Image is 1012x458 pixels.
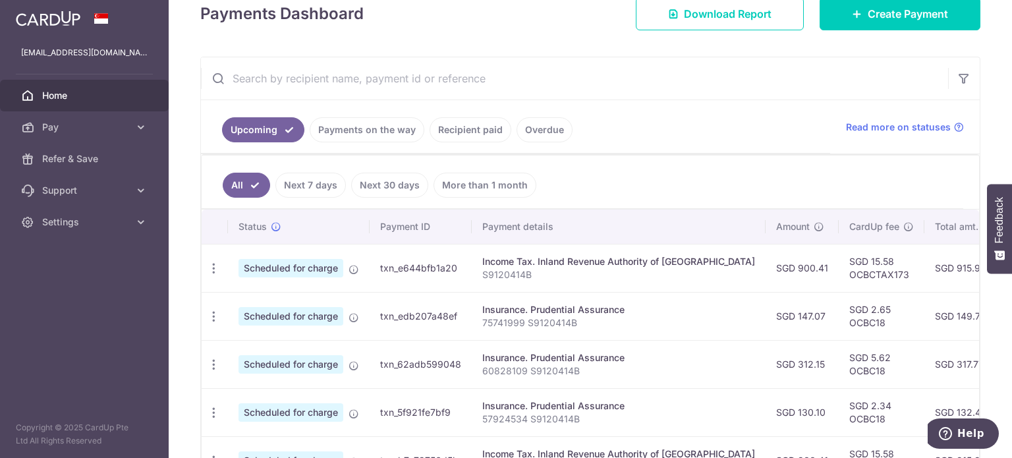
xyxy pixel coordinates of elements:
span: Status [239,220,267,233]
p: S9120414B [482,268,755,281]
input: Search by recipient name, payment id or reference [201,57,948,100]
div: Insurance. Prudential Assurance [482,303,755,316]
td: SGD 15.58 OCBCTAX173 [839,244,924,292]
a: More than 1 month [434,173,536,198]
span: Settings [42,215,129,229]
span: Refer & Save [42,152,129,165]
td: SGD 2.65 OCBC18 [839,292,924,340]
td: SGD 2.34 OCBC18 [839,388,924,436]
td: SGD 317.77 [924,340,1003,388]
span: Scheduled for charge [239,307,343,326]
a: Next 7 days [275,173,346,198]
p: 60828109 S9120414B [482,364,755,378]
td: txn_edb207a48ef [370,292,472,340]
td: SGD 132.44 [924,388,1003,436]
span: CardUp fee [849,220,899,233]
td: SGD 147.07 [766,292,839,340]
td: SGD 149.72 [924,292,1003,340]
span: Scheduled for charge [239,355,343,374]
a: Upcoming [222,117,304,142]
span: Feedback [994,197,1005,243]
th: Payment details [472,210,766,244]
td: SGD 915.99 [924,244,1003,292]
a: All [223,173,270,198]
th: Payment ID [370,210,472,244]
span: Home [42,89,129,102]
iframe: Opens a widget where you can find more information [928,418,999,451]
h4: Payments Dashboard [200,2,364,26]
span: Scheduled for charge [239,259,343,277]
div: Insurance. Prudential Assurance [482,399,755,413]
span: Total amt. [935,220,978,233]
a: Recipient paid [430,117,511,142]
span: Read more on statuses [846,121,951,134]
span: Create Payment [868,6,948,22]
button: Feedback - Show survey [987,184,1012,273]
td: txn_e644bfb1a20 [370,244,472,292]
td: SGD 312.15 [766,340,839,388]
p: [EMAIL_ADDRESS][DOMAIN_NAME] [21,46,148,59]
p: 75741999 S9120414B [482,316,755,329]
td: txn_62adb599048 [370,340,472,388]
a: Payments on the way [310,117,424,142]
td: txn_5f921fe7bf9 [370,388,472,436]
span: Download Report [684,6,772,22]
a: Read more on statuses [846,121,964,134]
p: 57924534 S9120414B [482,413,755,426]
a: Next 30 days [351,173,428,198]
img: CardUp [16,11,80,26]
span: Scheduled for charge [239,403,343,422]
td: SGD 5.62 OCBC18 [839,340,924,388]
span: Amount [776,220,810,233]
a: Overdue [517,117,573,142]
span: Pay [42,121,129,134]
div: Insurance. Prudential Assurance [482,351,755,364]
td: SGD 130.10 [766,388,839,436]
td: SGD 900.41 [766,244,839,292]
span: Support [42,184,129,197]
div: Income Tax. Inland Revenue Authority of [GEOGRAPHIC_DATA] [482,255,755,268]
